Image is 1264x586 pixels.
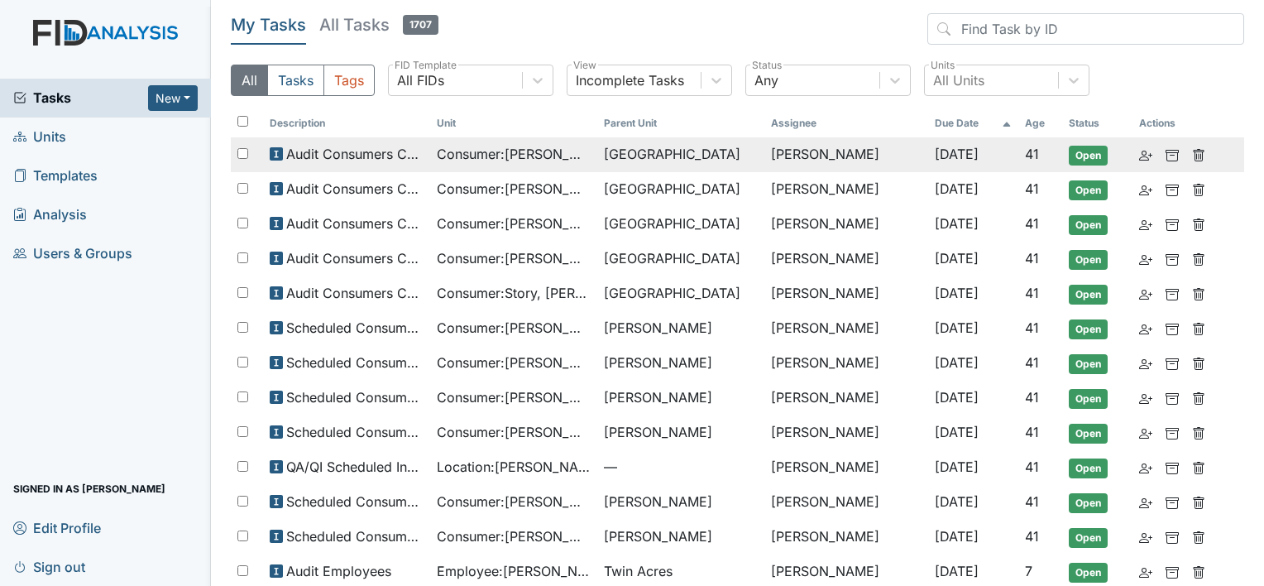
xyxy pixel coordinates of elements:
[1069,319,1108,339] span: Open
[1025,146,1039,162] span: 41
[286,422,424,442] span: Scheduled Consumer Chart Review
[286,248,424,268] span: Audit Consumers Charts
[1069,528,1108,548] span: Open
[13,88,148,108] a: Tasks
[437,387,591,407] span: Consumer : [PERSON_NAME]
[604,179,740,199] span: [GEOGRAPHIC_DATA]
[604,561,673,581] span: Twin Acres
[1192,248,1205,268] a: Delete
[148,85,198,111] button: New
[1069,250,1108,270] span: Open
[1192,144,1205,164] a: Delete
[437,144,591,164] span: Consumer : [PERSON_NAME]
[1192,179,1205,199] a: Delete
[263,109,430,137] th: Toggle SortBy
[1069,285,1108,305] span: Open
[1166,422,1179,442] a: Archive
[764,346,928,381] td: [PERSON_NAME]
[286,492,424,512] span: Scheduled Consumer Chart Review
[1025,285,1039,301] span: 41
[1069,493,1108,513] span: Open
[764,381,928,415] td: [PERSON_NAME]
[604,353,712,372] span: [PERSON_NAME]
[576,70,684,90] div: Incomplete Tasks
[13,515,101,540] span: Edit Profile
[437,214,591,233] span: Consumer : [PERSON_NAME]
[403,15,438,35] span: 1707
[764,415,928,450] td: [PERSON_NAME]
[1166,387,1179,407] a: Archive
[13,163,98,189] span: Templates
[1192,283,1205,303] a: Delete
[1018,109,1063,137] th: Toggle SortBy
[764,242,928,276] td: [PERSON_NAME]
[1166,144,1179,164] a: Archive
[933,70,984,90] div: All Units
[1025,424,1039,440] span: 41
[1069,215,1108,235] span: Open
[13,241,132,267] span: Users & Groups
[1192,526,1205,546] a: Delete
[604,387,712,407] span: [PERSON_NAME]
[1069,354,1108,374] span: Open
[604,318,712,338] span: [PERSON_NAME]
[286,318,424,338] span: Scheduled Consumer Chart Review
[604,492,712,512] span: [PERSON_NAME]
[1166,214,1179,233] a: Archive
[231,13,306,36] h5: My Tasks
[1025,319,1039,336] span: 41
[935,146,979,162] span: [DATE]
[1069,389,1108,409] span: Open
[1069,180,1108,200] span: Open
[1069,146,1108,166] span: Open
[1192,492,1205,512] a: Delete
[319,13,438,36] h5: All Tasks
[764,450,928,485] td: [PERSON_NAME]
[764,109,928,137] th: Assignee
[1069,459,1108,478] span: Open
[323,65,375,96] button: Tags
[935,319,979,336] span: [DATE]
[764,207,928,242] td: [PERSON_NAME]
[437,561,591,581] span: Employee : [PERSON_NAME]
[935,180,979,197] span: [DATE]
[437,457,591,477] span: Location : [PERSON_NAME]
[1025,493,1039,510] span: 41
[754,70,778,90] div: Any
[604,457,758,477] span: —
[604,422,712,442] span: [PERSON_NAME]
[1192,422,1205,442] a: Delete
[13,202,87,228] span: Analysis
[604,144,740,164] span: [GEOGRAPHIC_DATA]
[764,485,928,520] td: [PERSON_NAME]
[1166,457,1179,477] a: Archive
[286,179,424,199] span: Audit Consumers Charts
[1132,109,1215,137] th: Actions
[267,65,324,96] button: Tasks
[604,526,712,546] span: [PERSON_NAME]
[286,214,424,233] span: Audit Consumers Charts
[935,563,979,579] span: [DATE]
[764,311,928,346] td: [PERSON_NAME]
[286,387,424,407] span: Scheduled Consumer Chart Review
[1192,214,1205,233] a: Delete
[437,526,591,546] span: Consumer : [PERSON_NAME]
[764,137,928,172] td: [PERSON_NAME]
[286,526,424,546] span: Scheduled Consumer Chart Review
[286,283,424,303] span: Audit Consumers Charts
[1166,179,1179,199] a: Archive
[286,353,424,372] span: Scheduled Consumer Chart Review
[1166,248,1179,268] a: Archive
[286,457,424,477] span: QA/QI Scheduled Inspection
[286,561,391,581] span: Audit Employees
[1025,389,1039,406] span: 41
[597,109,764,137] th: Toggle SortBy
[286,144,424,164] span: Audit Consumers Charts
[231,65,268,96] button: All
[1192,561,1205,581] a: Delete
[1166,526,1179,546] a: Archive
[1192,318,1205,338] a: Delete
[437,422,591,442] span: Consumer : [PERSON_NAME]
[1025,180,1039,197] span: 41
